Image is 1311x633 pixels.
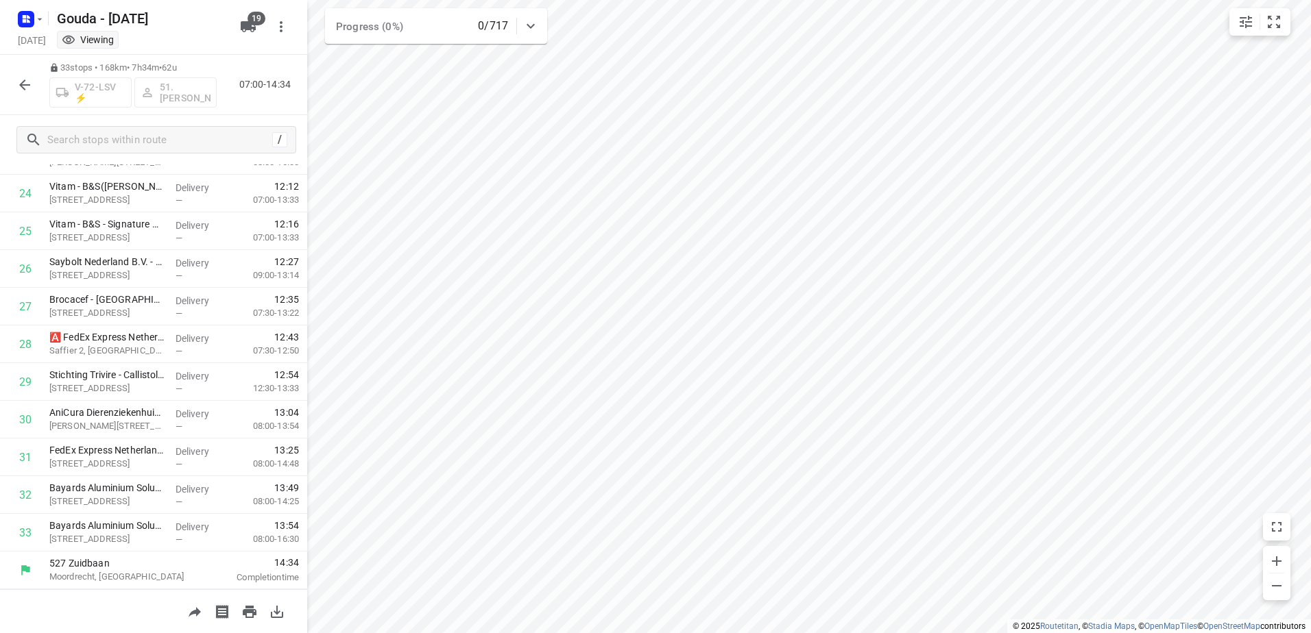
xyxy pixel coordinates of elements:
[176,421,182,432] span: —
[176,332,226,345] p: Delivery
[49,382,165,395] p: Callistolaan 2, Dordrecht
[19,375,32,388] div: 29
[49,368,165,382] p: Stichting Trivire - Callistolaan 2 - Donderdag(Rosi Marletta)
[19,300,32,313] div: 27
[1260,8,1288,36] button: Fit zoom
[176,369,226,383] p: Delivery
[49,255,165,269] p: Saybolt Nederland B.V. - Dordrecht(Robert Luijcx)
[176,407,226,421] p: Delivery
[49,457,165,471] p: Klompenmakerstraat 7, Ridderkerk
[248,12,265,25] span: 19
[1203,621,1260,631] a: OpenStreetMap
[234,13,262,40] button: 19
[176,459,182,469] span: —
[231,344,299,358] p: 07:30-12:50
[231,457,299,471] p: 08:00-14:48
[267,13,295,40] button: More
[176,195,182,206] span: —
[19,413,32,426] div: 30
[49,406,165,419] p: AniCura Dierenziekenhuis Drechtstreek B.V.(Marianne Cohn)
[19,187,32,200] div: 24
[274,481,299,495] span: 13:49
[49,193,165,207] p: Rijksstraatweg 7, Dordrecht
[231,532,299,546] p: 08:00-16:30
[1088,621,1135,631] a: Stadia Maps
[19,526,32,539] div: 33
[47,129,272,151] input: Search stops within route
[274,406,299,419] span: 13:04
[162,62,176,73] span: 62u
[159,62,162,73] span: •
[49,495,165,508] p: Veerweg 2, Nieuw-lekkerland
[274,217,299,231] span: 12:16
[176,181,226,195] p: Delivery
[1040,621,1079,631] a: Routetitan
[49,556,192,570] p: 527 Zuidbaan
[263,604,291,617] span: Download route
[176,445,226,458] p: Delivery
[176,384,182,394] span: —
[1232,8,1260,36] button: Map settings
[49,532,165,546] p: Veerweg 2, Nieuw-lekkerland
[49,179,165,193] p: Vitam - B&S(Celine Treffers)
[208,571,299,584] p: Completion time
[176,520,226,534] p: Delivery
[274,255,299,269] span: 12:27
[49,330,165,344] p: 🅰️ FedEx Express Netherlands - Locatie RTMT8(Hans Voorend)
[208,556,299,569] span: 14:34
[49,62,217,75] p: 33 stops • 168km • 7h34m
[176,482,226,496] p: Delivery
[176,219,226,232] p: Delivery
[19,338,32,351] div: 28
[19,451,32,464] div: 31
[274,179,299,193] span: 12:12
[49,306,165,320] p: Röntgenstraat 1, Dordrecht
[231,193,299,207] p: 07:00-13:33
[274,330,299,344] span: 12:43
[176,256,226,270] p: Delivery
[49,269,165,282] p: Wieldrechtseweg 50, Dordrecht
[239,77,296,92] p: 07:00-14:34
[231,382,299,395] p: 12:30-13:33
[49,419,165,433] p: Jan Valsterweg 96, Dordrecht
[49,293,165,306] p: Brocacef - Dordrecht(Peter Smit)
[336,21,403,33] span: Progress (0%)
[49,443,165,457] p: FedEx Express Netherlands - Locatie RTMA(Mischa Strauss)
[231,419,299,433] p: 08:00-13:54
[231,231,299,245] p: 07:00-13:33
[231,495,299,508] p: 08:00-14:25
[62,33,114,47] div: You are currently in view mode. To make any changes, go to edit project.
[478,18,508,34] p: 0/717
[49,519,165,532] p: Bayards Aluminium Solutions(Iris Kaulingfreks)
[274,519,299,532] span: 13:54
[49,217,165,231] p: Vitam - B&S - Signature Beauty Dordrecht(Deborah Bode)
[19,488,32,501] div: 32
[176,294,226,308] p: Delivery
[19,225,32,238] div: 25
[274,293,299,306] span: 12:35
[176,233,182,243] span: —
[49,231,165,245] p: Rijksstraatweg 7, Dordrecht
[176,534,182,545] span: —
[1229,8,1290,36] div: small contained button group
[19,262,32,275] div: 26
[181,604,208,617] span: Share route
[176,271,182,281] span: —
[1013,621,1306,631] li: © 2025 , © , © © contributors
[176,346,182,356] span: —
[231,269,299,282] p: 09:00-13:14
[1144,621,1197,631] a: OpenMapTiles
[208,604,236,617] span: Print shipping labels
[49,344,165,358] p: Saffier 2, [GEOGRAPHIC_DATA]
[49,481,165,495] p: Bayards Aluminium Solutions(Iris Kaulingfreks)
[231,306,299,320] p: 07:30-13:22
[272,132,287,147] div: /
[176,497,182,507] span: —
[325,8,547,44] div: Progress (0%)0/717
[49,570,192,584] p: Moordrecht, [GEOGRAPHIC_DATA]
[236,604,263,617] span: Print route
[274,443,299,457] span: 13:25
[274,368,299,382] span: 12:54
[176,308,182,319] span: —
